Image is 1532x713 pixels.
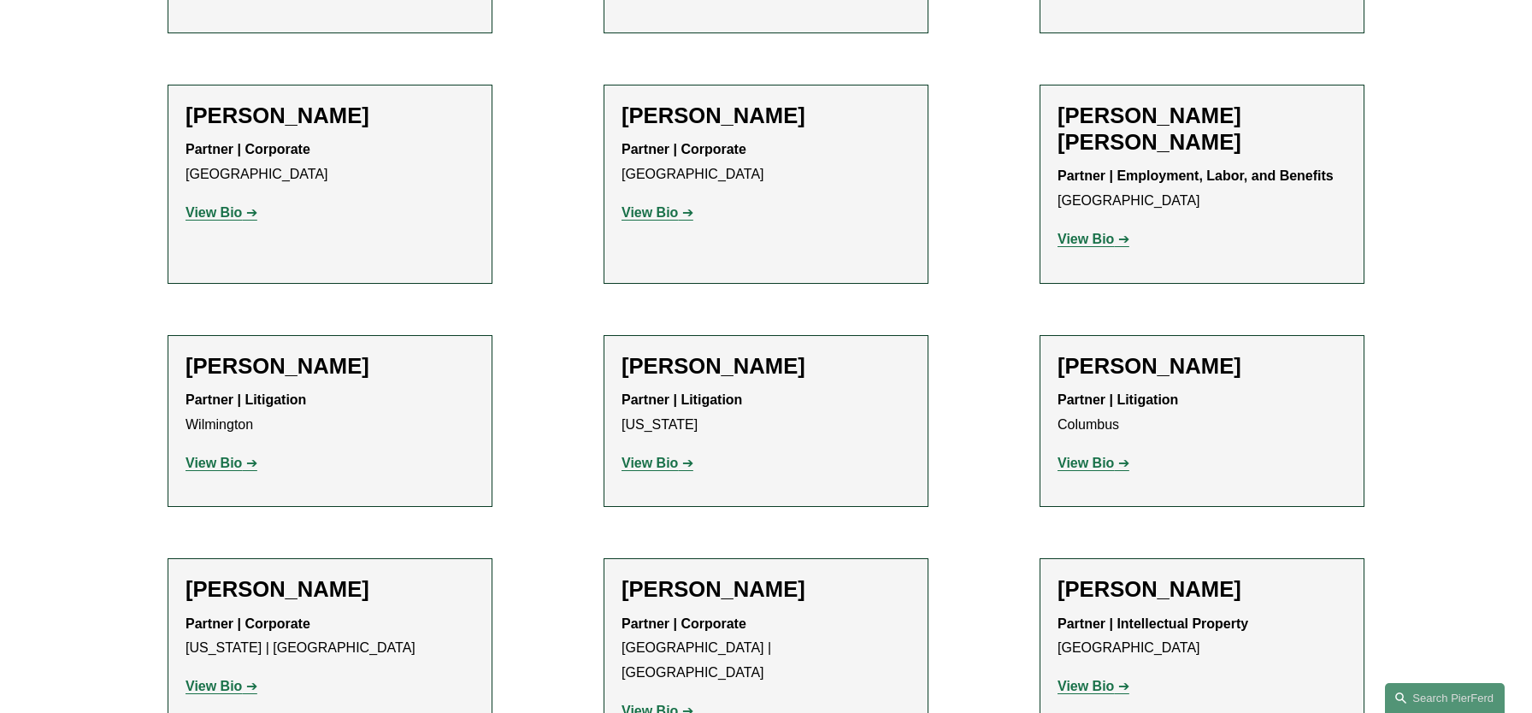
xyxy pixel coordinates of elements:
a: View Bio [186,205,257,220]
strong: View Bio [1058,679,1114,693]
a: Search this site [1385,683,1505,713]
strong: View Bio [622,205,678,220]
a: View Bio [1058,232,1129,246]
h2: [PERSON_NAME] [1058,576,1346,603]
strong: Partner | Litigation [1058,392,1178,407]
strong: Partner | Litigation [186,392,306,407]
strong: View Bio [1058,456,1114,470]
strong: View Bio [622,456,678,470]
a: View Bio [186,456,257,470]
strong: Partner | Corporate [186,616,310,631]
h2: [PERSON_NAME] [PERSON_NAME] [1058,103,1346,156]
a: View Bio [186,679,257,693]
strong: Partner | Intellectual Property [1058,616,1248,631]
p: Wilmington [186,388,474,438]
p: [GEOGRAPHIC_DATA] [1058,612,1346,662]
p: [GEOGRAPHIC_DATA] [622,138,910,187]
strong: Partner | Employment, Labor, and Benefits [1058,168,1334,183]
strong: View Bio [186,205,242,220]
strong: Partner | Litigation [622,392,742,407]
a: View Bio [622,205,693,220]
h2: [PERSON_NAME] [1058,353,1346,380]
strong: Partner | Corporate [622,142,746,156]
p: [GEOGRAPHIC_DATA] [1058,164,1346,214]
strong: View Bio [186,456,242,470]
strong: View Bio [1058,232,1114,246]
h2: [PERSON_NAME] [622,353,910,380]
h2: [PERSON_NAME] [186,576,474,603]
strong: View Bio [186,679,242,693]
p: [US_STATE] | [GEOGRAPHIC_DATA] [186,612,474,662]
h2: [PERSON_NAME] [186,103,474,129]
h2: [PERSON_NAME] [186,353,474,380]
strong: Partner | Corporate [622,616,746,631]
h2: [PERSON_NAME] [622,576,910,603]
p: [US_STATE] [622,388,910,438]
h2: [PERSON_NAME] [622,103,910,129]
p: [GEOGRAPHIC_DATA] [186,138,474,187]
strong: Partner | Corporate [186,142,310,156]
p: Columbus [1058,388,1346,438]
a: View Bio [1058,456,1129,470]
a: View Bio [1058,679,1129,693]
p: [GEOGRAPHIC_DATA] | [GEOGRAPHIC_DATA] [622,612,910,686]
a: View Bio [622,456,693,470]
